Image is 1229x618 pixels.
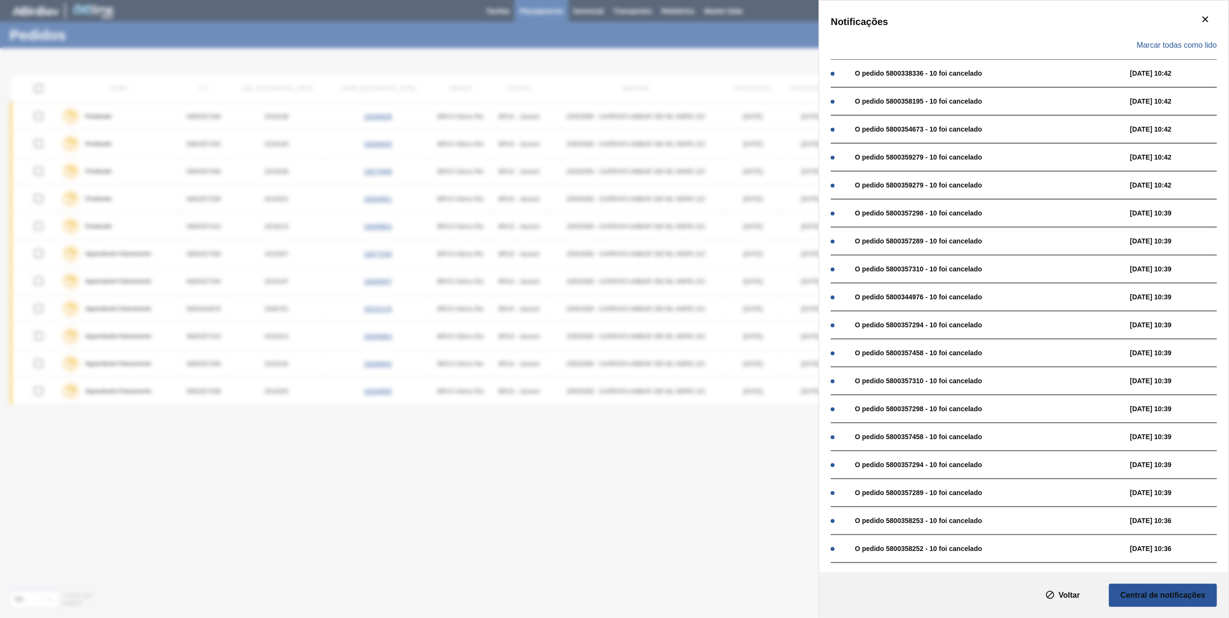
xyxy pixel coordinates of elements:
[1130,209,1227,217] span: [DATE] 10:39
[1130,125,1227,133] span: [DATE] 10:42
[1130,433,1227,441] span: [DATE] 10:39
[1130,377,1227,385] span: [DATE] 10:39
[1130,349,1227,357] span: [DATE] 10:39
[855,125,1125,133] div: O pedido 5800354673 - 10 foi cancelado
[1130,97,1227,105] span: [DATE] 10:42
[855,209,1125,217] div: O pedido 5800357298 - 10 foi cancelado
[855,69,1125,77] div: O pedido 5800338336 - 10 foi cancelado
[855,489,1125,497] div: O pedido 5800357289 - 10 foi cancelado
[1130,153,1227,161] span: [DATE] 10:42
[855,97,1125,105] div: O pedido 5800358195 - 10 foi cancelado
[855,153,1125,161] div: O pedido 5800359279 - 10 foi cancelado
[855,349,1125,357] div: O pedido 5800357458 - 10 foi cancelado
[1130,517,1227,524] span: [DATE] 10:36
[1130,265,1227,273] span: [DATE] 10:39
[1130,545,1227,552] span: [DATE] 10:36
[855,461,1125,469] div: O pedido 5800357294 - 10 foi cancelado
[1130,69,1227,77] span: [DATE] 10:42
[1130,181,1227,189] span: [DATE] 10:42
[855,265,1125,273] div: O pedido 5800357310 - 10 foi cancelado
[855,405,1125,413] div: O pedido 5800357298 - 10 foi cancelado
[1130,405,1227,413] span: [DATE] 10:39
[855,321,1125,329] div: O pedido 5800357294 - 10 foi cancelado
[1137,41,1217,50] span: Marcar todas como lido
[855,181,1125,189] div: O pedido 5800359279 - 10 foi cancelado
[1130,321,1227,329] span: [DATE] 10:39
[855,433,1125,441] div: O pedido 5800357458 - 10 foi cancelado
[855,517,1125,524] div: O pedido 5800358253 - 10 foi cancelado
[855,293,1125,301] div: O pedido 5800344976 - 10 foi cancelado
[1130,489,1227,497] span: [DATE] 10:39
[1130,293,1227,301] span: [DATE] 10:39
[855,237,1125,245] div: O pedido 5800357289 - 10 foi cancelado
[855,377,1125,385] div: O pedido 5800357310 - 10 foi cancelado
[1130,237,1227,245] span: [DATE] 10:39
[1130,461,1227,469] span: [DATE] 10:39
[855,545,1125,552] div: O pedido 5800358252 - 10 foi cancelado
